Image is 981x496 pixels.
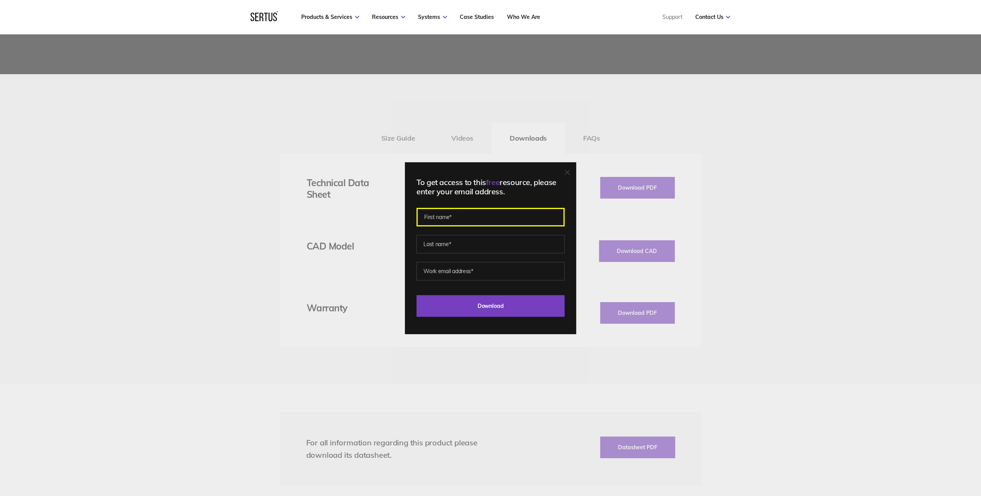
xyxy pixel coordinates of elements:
[460,14,494,20] a: Case Studies
[301,14,359,20] a: Products & Services
[416,178,565,196] div: To get access to this resource, please enter your email address.
[416,295,565,317] input: Download
[416,208,565,226] input: Scanning by Zero Phishing
[416,235,565,253] input: Last name*
[662,14,682,20] a: Support
[942,459,981,496] iframe: Chat Widget
[695,14,730,20] a: Contact Us
[486,177,500,187] span: free
[418,14,447,20] a: Systems
[507,14,540,20] a: Who We Are
[416,262,565,280] input: Work email address*
[372,14,405,20] a: Resources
